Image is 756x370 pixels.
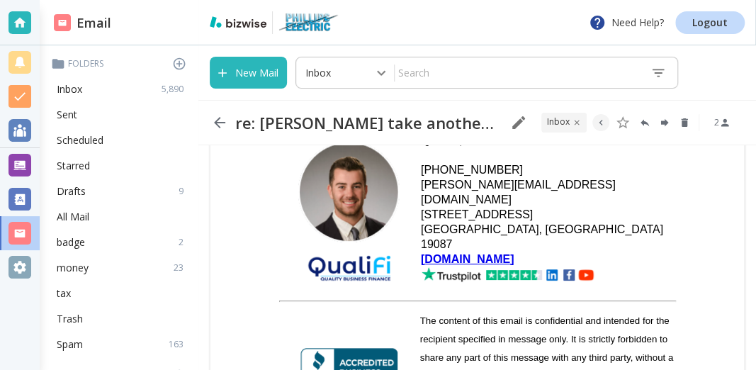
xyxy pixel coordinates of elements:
div: Sent [51,102,192,128]
div: Drafts9 [51,179,192,204]
p: Logout [692,18,728,28]
h2: Email [54,13,111,33]
p: Drafts [57,184,86,198]
div: money23 [51,255,192,281]
div: badge2 [51,230,192,255]
button: Reply [636,114,653,131]
p: Sent [57,108,77,122]
p: INBOX [547,116,570,130]
button: New Mail [210,57,287,89]
p: 2 [714,116,719,129]
div: tax [51,281,192,306]
p: Inbox [57,82,82,96]
button: Forward [656,114,673,131]
p: Spam [57,337,83,352]
p: tax [57,286,71,301]
p: Inbox [305,66,331,80]
div: Scheduled [51,128,192,153]
p: money [57,261,89,275]
img: DashboardSidebarEmail.svg [54,14,71,31]
input: Search [395,60,639,85]
h2: re: [PERSON_NAME] take another look? [235,113,499,133]
img: Phillips Electric [278,11,339,34]
p: badge [57,235,85,250]
p: All Mail [57,210,89,224]
p: Trash [57,312,83,326]
p: 163 [169,338,189,351]
p: 5,890 [162,83,189,96]
p: Starred [57,159,90,173]
p: Need Help? [589,14,664,31]
div: Spam163 [51,332,192,357]
button: Delete [676,114,693,131]
p: Scheduled [57,133,103,147]
div: Trash [51,306,192,332]
div: All Mail [51,204,192,230]
p: 23 [174,262,189,274]
div: Starred [51,153,192,179]
div: Inbox5,890 [51,77,192,102]
p: 9 [179,185,189,198]
img: bizwise [210,16,266,28]
button: See Participants [705,106,739,140]
p: Folders [51,57,192,71]
a: Logout [675,11,745,34]
p: 2 [179,236,189,249]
